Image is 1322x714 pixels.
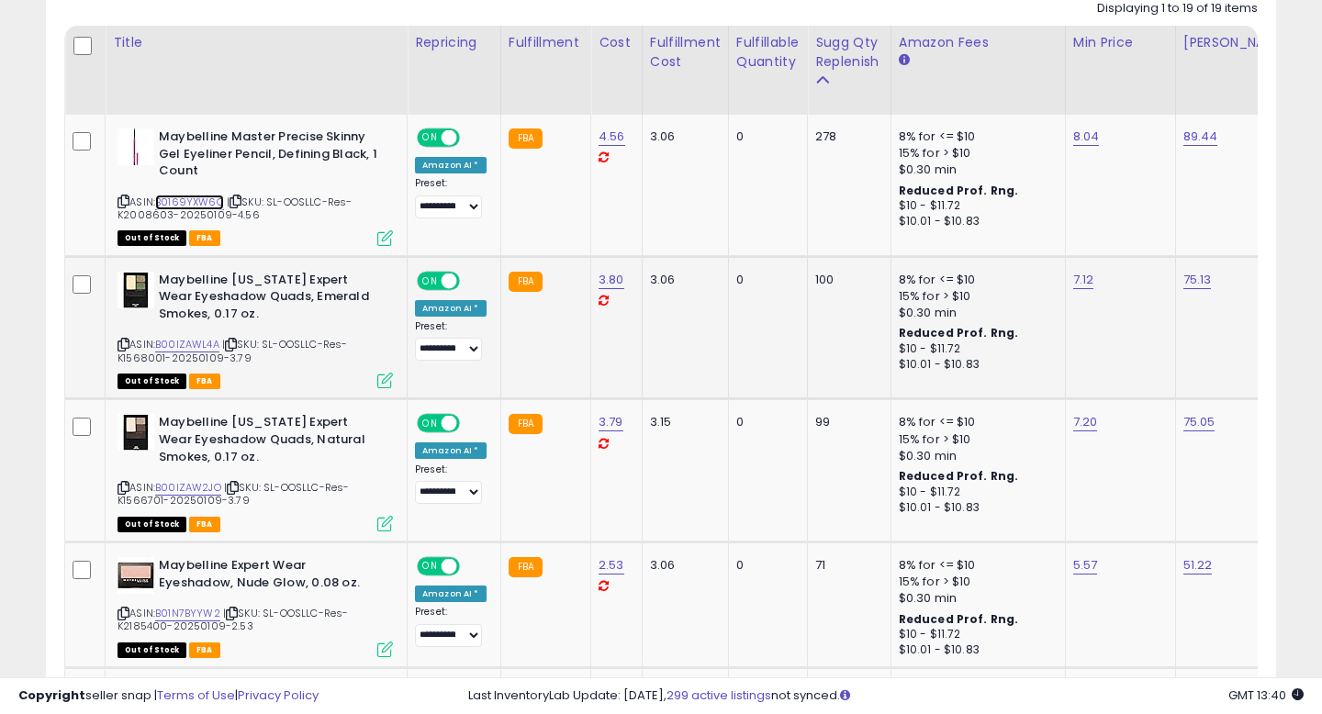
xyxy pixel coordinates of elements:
img: 51Xvcq3s0OL._SL40_.jpg [118,557,154,594]
div: 278 [815,128,877,145]
strong: Copyright [18,686,85,704]
div: $10 - $11.72 [899,627,1051,642]
a: B0169YXW6O [155,195,224,210]
span: FBA [189,230,220,246]
div: Amazon AI * [415,586,487,602]
span: FBA [189,517,220,532]
div: 15% for > $10 [899,431,1051,448]
div: 99 [815,414,877,430]
div: Amazon AI * [415,300,487,317]
span: OFF [457,130,487,146]
a: 299 active listings [667,686,771,704]
div: $10.01 - $10.83 [899,642,1051,658]
div: Amazon Fees [899,33,1058,52]
b: Maybelline [US_STATE] Expert Wear Eyeshadow Quads, Emerald Smokes, 0.17 oz. [159,272,382,328]
div: [PERSON_NAME] [1183,33,1293,52]
span: All listings that are currently out of stock and unavailable for purchase on Amazon [118,517,186,532]
div: Repricing [415,33,493,52]
div: Preset: [415,463,487,505]
span: All listings that are currently out of stock and unavailable for purchase on Amazon [118,374,186,389]
span: | SKU: SL-OOSLLC-Res-K2008603-20250109-4.56 [118,195,352,222]
a: 75.05 [1183,413,1216,431]
span: FBA [189,374,220,389]
a: 51.22 [1183,556,1213,575]
div: ASIN: [118,414,393,530]
small: FBA [509,557,543,577]
span: All listings that are currently out of stock and unavailable for purchase on Amazon [118,642,186,658]
span: OFF [457,273,487,288]
div: Preset: [415,320,487,362]
div: $10 - $11.72 [899,485,1051,500]
div: $0.30 min [899,162,1051,178]
img: 31XBPtrbXDL._SL40_.jpg [118,128,154,165]
div: ASIN: [118,128,393,244]
a: B00IZAW2JO [155,480,221,496]
small: FBA [509,414,543,434]
div: $0.30 min [899,448,1051,464]
b: Reduced Prof. Rng. [899,183,1019,198]
div: Fulfillment Cost [650,33,721,72]
div: $10 - $11.72 [899,198,1051,214]
span: OFF [457,559,487,575]
a: Terms of Use [157,686,235,704]
div: Preset: [415,606,487,647]
div: Min Price [1073,33,1168,52]
b: Reduced Prof. Rng. [899,468,1019,484]
div: Amazon AI * [415,442,487,459]
a: 2.53 [599,556,624,575]
span: ON [419,559,442,575]
div: $0.30 min [899,590,1051,607]
div: 3.06 [650,272,714,288]
small: Amazon Fees. [899,52,910,69]
div: 0 [736,128,793,145]
div: $10.01 - $10.83 [899,500,1051,516]
div: ASIN: [118,557,393,655]
small: FBA [509,128,543,149]
span: FBA [189,642,220,658]
div: $10.01 - $10.83 [899,214,1051,229]
div: ASIN: [118,272,393,387]
a: 5.57 [1073,556,1098,575]
span: | SKU: SL-OOSLLC-Res-K2185400-20250109-2.53 [118,606,348,633]
div: seller snap | | [18,687,319,705]
div: 71 [815,557,877,574]
div: 8% for <= $10 [899,128,1051,145]
div: 0 [736,272,793,288]
a: 7.12 [1073,271,1094,289]
div: 8% for <= $10 [899,557,1051,574]
a: 7.20 [1073,413,1098,431]
a: B01N7BYYW2 [155,606,220,621]
a: Privacy Policy [238,686,319,704]
div: 100 [815,272,877,288]
div: Sugg Qty Replenish [815,33,883,72]
img: 41Ix3srV8AL._SL40_.jpg [118,272,154,308]
span: OFF [457,416,487,431]
b: Maybelline [US_STATE] Expert Wear Eyeshadow Quads, Natural Smokes, 0.17 oz. [159,414,382,470]
span: ON [419,273,442,288]
a: 89.44 [1183,128,1218,146]
b: Maybelline Expert Wear Eyeshadow, Nude Glow, 0.08 oz. [159,557,382,596]
span: ON [419,130,442,146]
span: 2025-10-13 13:40 GMT [1228,686,1304,704]
img: 41Bo92skSqL._SL40_.jpg [118,414,154,451]
b: Reduced Prof. Rng. [899,611,1019,627]
th: Please note that this number is a calculation based on your required days of coverage and your ve... [808,26,891,115]
div: 3.06 [650,557,714,574]
div: 0 [736,557,793,574]
div: 15% for > $10 [899,574,1051,590]
div: $10.01 - $10.83 [899,357,1051,373]
a: 75.13 [1183,271,1212,289]
div: Fulfillable Quantity [736,33,800,72]
div: 15% for > $10 [899,145,1051,162]
div: 3.15 [650,414,714,430]
div: $0.30 min [899,305,1051,321]
span: | SKU: SL-OOSLLC-Res-K1568001-20250109-3.79 [118,337,347,364]
span: All listings that are currently out of stock and unavailable for purchase on Amazon [118,230,186,246]
span: | SKU: SL-OOSLLC-Res-K1566701-20250109-3.79 [118,480,349,508]
div: 3.06 [650,128,714,145]
b: Reduced Prof. Rng. [899,325,1019,340]
div: Amazon AI * [415,157,487,173]
span: ON [419,416,442,431]
b: Maybelline Master Precise Skinny Gel Eyeliner Pencil, Defining Black, 1 Count [159,128,382,184]
div: Last InventoryLab Update: [DATE], not synced. [468,687,1304,705]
